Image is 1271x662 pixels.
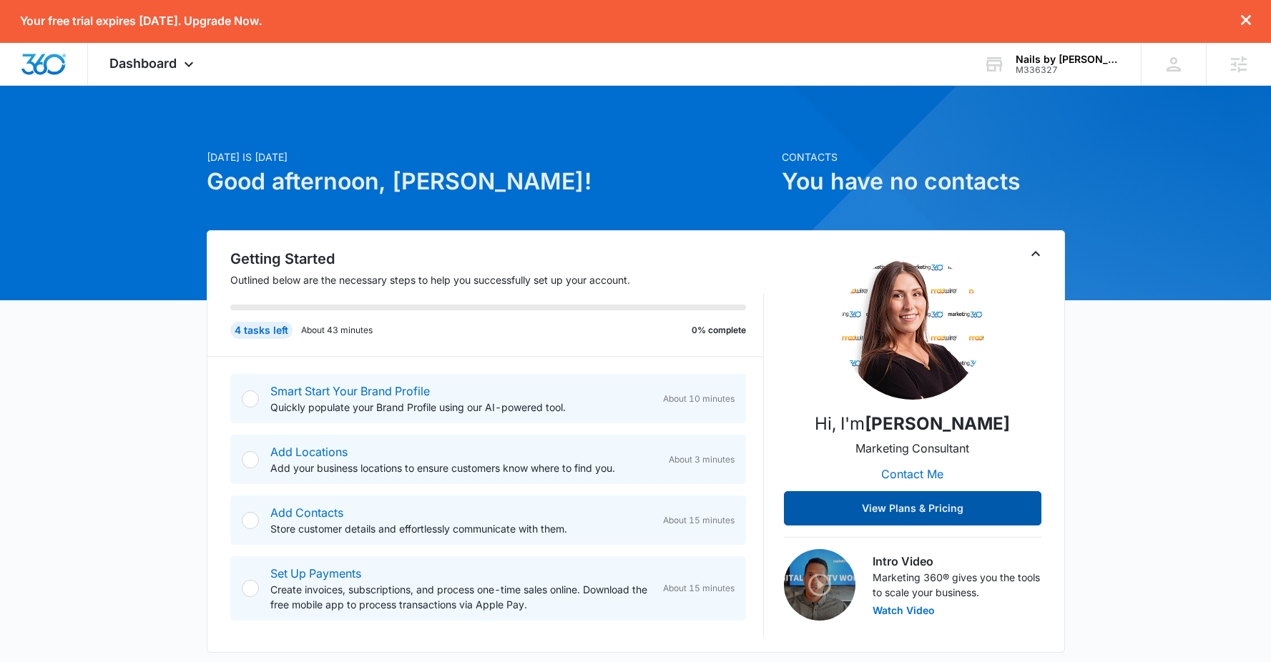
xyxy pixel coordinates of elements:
button: Watch Video [873,606,935,616]
button: Contact Me [867,457,958,491]
img: Intro Video [784,549,855,621]
button: dismiss this dialog [1241,14,1251,28]
span: About 3 minutes [669,453,735,466]
div: 4 tasks left [230,322,293,339]
img: Kristina Mcvay [841,257,984,400]
p: Marketing Consultant [855,440,969,457]
div: account name [1016,54,1120,65]
h1: Good afternoon, [PERSON_NAME]! [207,164,773,199]
p: Your free trial expires [DATE]. Upgrade Now. [20,14,262,28]
p: About 43 minutes [301,324,373,337]
h3: Intro Video [873,553,1041,570]
span: About 10 minutes [663,392,735,405]
p: Hi, I'm [815,411,1010,437]
p: [DATE] is [DATE] [207,149,773,164]
p: Contacts [782,149,1065,164]
div: account id [1016,65,1120,75]
button: Toggle Collapse [1027,245,1044,262]
span: About 15 minutes [663,582,735,595]
p: 0% complete [692,324,746,337]
span: Dashboard [109,56,177,71]
p: Quickly populate your Brand Profile using our AI-powered tool. [270,400,652,415]
p: Add your business locations to ensure customers know where to find you. [270,460,657,475]
h1: You have no contacts [782,164,1065,199]
strong: [PERSON_NAME] [865,413,1010,434]
p: Create invoices, subscriptions, and process one-time sales online. Download the free mobile app t... [270,582,652,612]
a: Add Locations [270,445,348,459]
a: Add Contacts [270,505,343,520]
a: Smart Start Your Brand Profile [270,384,430,398]
div: Dashboard [88,43,219,85]
h2: Getting Started [230,248,764,270]
p: Store customer details and effortlessly communicate with them. [270,521,652,536]
span: About 15 minutes [663,514,735,527]
button: View Plans & Pricing [784,491,1041,525]
a: Set Up Payments [270,566,361,581]
p: Marketing 360® gives you the tools to scale your business. [873,570,1041,600]
p: Outlined below are the necessary steps to help you successfully set up your account. [230,272,764,287]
